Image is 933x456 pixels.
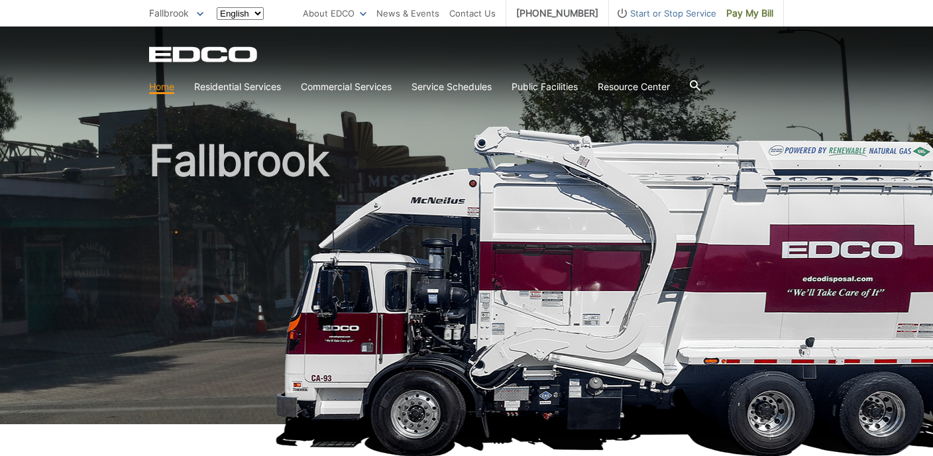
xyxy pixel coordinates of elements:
a: Residential Services [194,80,281,94]
a: Home [149,80,174,94]
span: Pay My Bill [726,6,773,21]
select: Select a language [217,7,264,20]
a: News & Events [376,6,439,21]
a: Contact Us [449,6,496,21]
a: Commercial Services [301,80,392,94]
a: About EDCO [303,6,366,21]
a: Service Schedules [412,80,492,94]
a: Resource Center [598,80,670,94]
a: EDCD logo. Return to the homepage. [149,46,259,62]
h1: Fallbrook [149,139,784,430]
span: Fallbrook [149,7,189,19]
a: Public Facilities [512,80,578,94]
